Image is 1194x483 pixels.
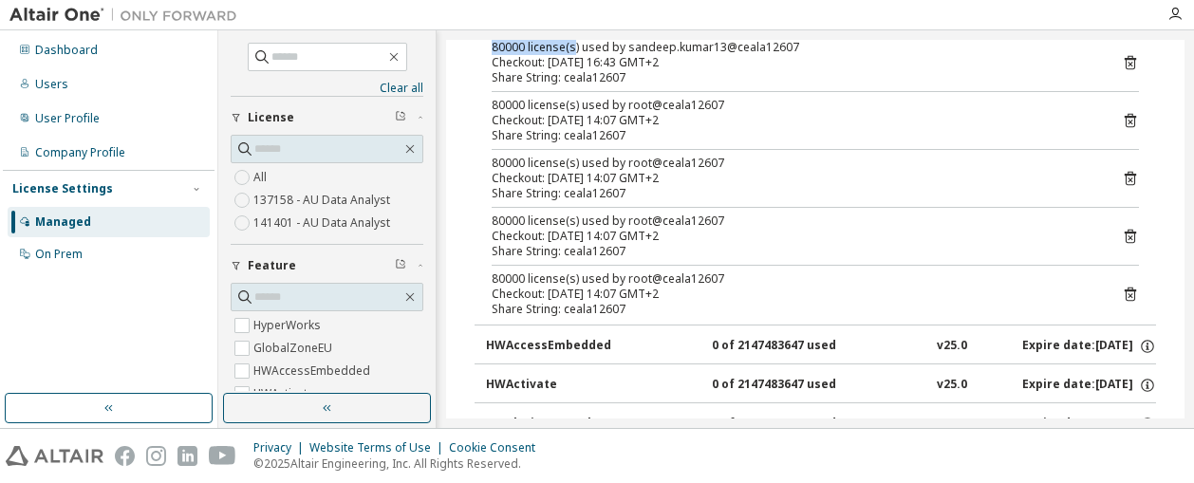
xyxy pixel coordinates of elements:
[231,97,423,139] button: License
[486,403,1156,445] button: HWAltairOneDesktop0 of 2147483647 usedv25.0Expire date:[DATE]
[253,455,547,472] p: © 2025 Altair Engineering, Inc. All Rights Reserved.
[177,446,197,466] img: linkedin.svg
[937,416,967,433] div: v25.0
[492,156,1093,171] div: 80000 license(s) used by root@ceala12607
[449,440,547,455] div: Cookie Consent
[248,258,296,273] span: Feature
[492,70,1093,85] div: Share String: ceala12607
[1022,416,1156,433] div: Expire date: [DATE]
[309,440,449,455] div: Website Terms of Use
[492,113,1093,128] div: Checkout: [DATE] 14:07 GMT+2
[209,446,236,466] img: youtube.svg
[492,244,1093,259] div: Share String: ceala12607
[253,189,394,212] label: 137158 - AU Data Analyst
[9,6,247,25] img: Altair One
[231,81,423,96] a: Clear all
[492,55,1093,70] div: Checkout: [DATE] 16:43 GMT+2
[253,212,394,234] label: 141401 - AU Data Analyst
[492,229,1093,244] div: Checkout: [DATE] 14:07 GMT+2
[35,214,91,230] div: Managed
[35,247,83,262] div: On Prem
[248,110,294,125] span: License
[231,245,423,287] button: Feature
[492,128,1093,143] div: Share String: ceala12607
[492,271,1093,287] div: 80000 license(s) used by root@ceala12607
[492,287,1093,302] div: Checkout: [DATE] 14:07 GMT+2
[35,77,68,92] div: Users
[712,338,883,355] div: 0 of 2147483647 used
[253,337,336,360] label: GlobalZoneEU
[253,166,271,189] label: All
[492,186,1093,201] div: Share String: ceala12607
[253,382,318,405] label: HWActivate
[492,40,1093,55] div: 80000 license(s) used by sandeep.kumar13@ceala12607
[486,325,1156,367] button: HWAccessEmbedded0 of 2147483647 usedv25.0Expire date:[DATE]
[6,446,103,466] img: altair_logo.svg
[712,416,883,433] div: 0 of 2147483647 used
[492,302,1093,317] div: Share String: ceala12607
[395,258,406,273] span: Clear filter
[35,111,100,126] div: User Profile
[395,110,406,125] span: Clear filter
[486,364,1156,406] button: HWActivate0 of 2147483647 usedv25.0Expire date:[DATE]
[937,338,967,355] div: v25.0
[146,446,166,466] img: instagram.svg
[712,377,883,394] div: 0 of 2147483647 used
[492,171,1093,186] div: Checkout: [DATE] 14:07 GMT+2
[35,43,98,58] div: Dashboard
[1022,377,1156,394] div: Expire date: [DATE]
[115,446,135,466] img: facebook.svg
[492,214,1093,229] div: 80000 license(s) used by root@ceala12607
[937,377,967,394] div: v25.0
[486,338,657,355] div: HWAccessEmbedded
[492,98,1093,113] div: 80000 license(s) used by root@ceala12607
[35,145,125,160] div: Company Profile
[486,416,657,433] div: HWAltairOneDesktop
[253,360,374,382] label: HWAccessEmbedded
[253,440,309,455] div: Privacy
[1022,338,1156,355] div: Expire date: [DATE]
[12,181,113,196] div: License Settings
[486,377,657,394] div: HWActivate
[253,314,325,337] label: HyperWorks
